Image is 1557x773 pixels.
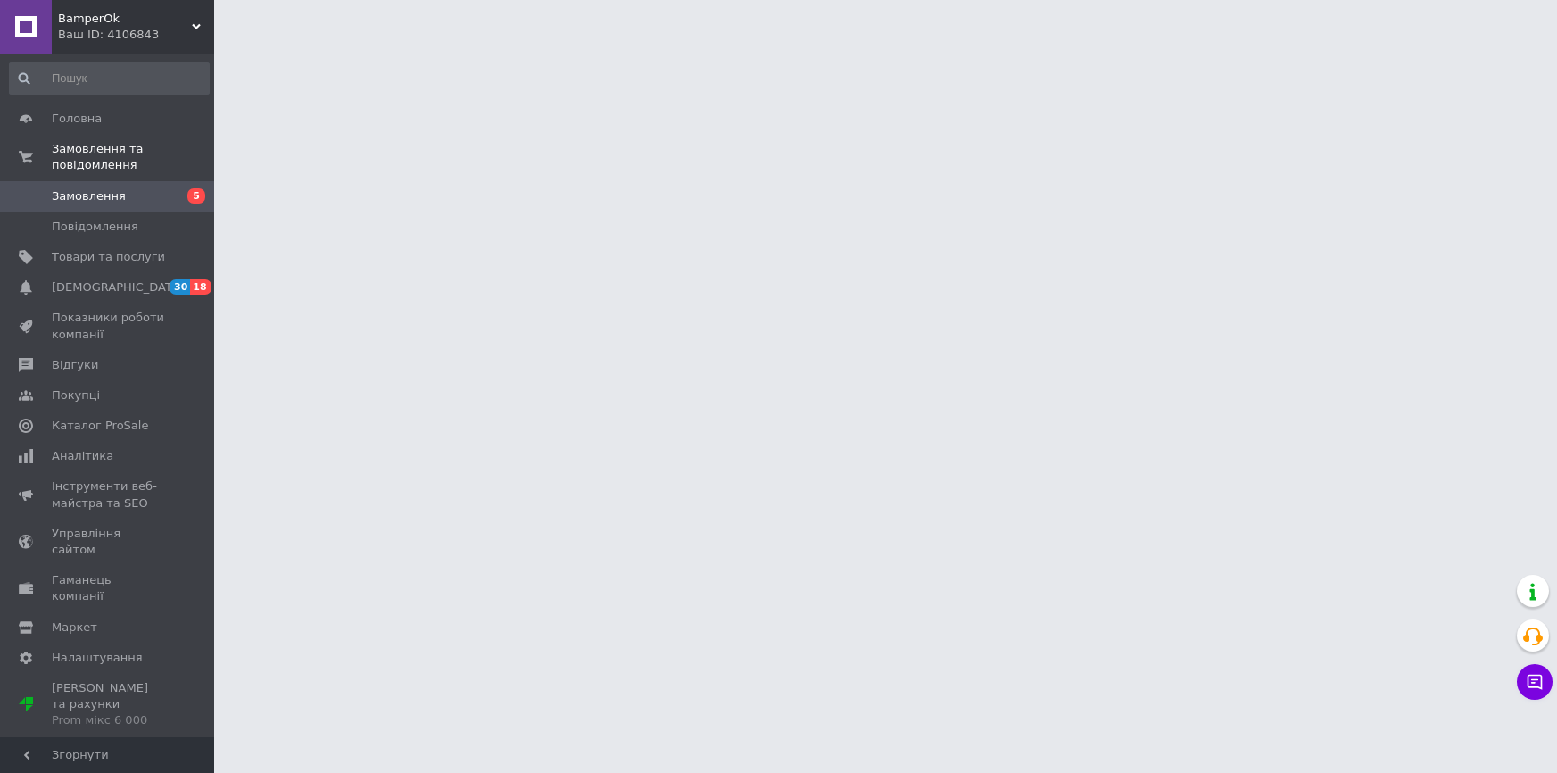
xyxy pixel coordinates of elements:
[52,219,138,235] span: Повідомлення
[52,188,126,204] span: Замовлення
[52,310,165,342] span: Показники роботи компанії
[52,141,214,173] span: Замовлення та повідомлення
[58,27,214,43] div: Ваш ID: 4106843
[52,572,165,604] span: Гаманець компанії
[52,680,165,729] span: [PERSON_NAME] та рахунки
[52,478,165,511] span: Інструменти веб-майстра та SEO
[52,619,97,636] span: Маркет
[52,387,100,403] span: Покупці
[52,249,165,265] span: Товари та послуги
[58,11,192,27] span: BamperOk
[1517,664,1553,700] button: Чат з покупцем
[52,712,165,728] div: Prom мікс 6 000
[52,111,102,127] span: Головна
[9,62,210,95] input: Пошук
[187,188,205,204] span: 5
[52,526,165,558] span: Управління сайтом
[52,448,113,464] span: Аналітика
[52,650,143,666] span: Налаштування
[52,279,184,295] span: [DEMOGRAPHIC_DATA]
[52,357,98,373] span: Відгуки
[52,418,148,434] span: Каталог ProSale
[190,279,211,295] span: 18
[170,279,190,295] span: 30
